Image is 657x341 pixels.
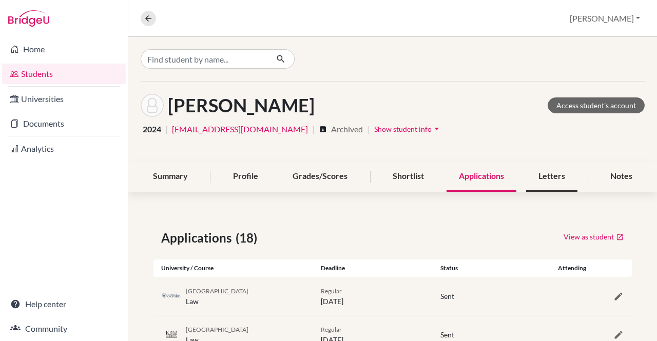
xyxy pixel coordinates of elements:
[221,162,270,192] div: Profile
[313,264,433,273] div: Deadline
[313,285,433,307] div: [DATE]
[447,162,516,192] div: Applications
[2,113,126,134] a: Documents
[321,326,342,333] span: Regular
[165,123,168,135] span: |
[141,94,164,117] img: SARAH SAHDEV's avatar
[186,285,248,307] div: Law
[319,125,327,133] i: archive
[374,121,442,137] button: Show student infoarrow_drop_down
[440,330,454,339] span: Sent
[312,123,315,135] span: |
[598,162,645,192] div: Notes
[161,229,236,247] span: Applications
[236,229,261,247] span: (18)
[141,162,200,192] div: Summary
[321,287,342,295] span: Regular
[172,123,308,135] a: [EMAIL_ADDRESS][DOMAIN_NAME]
[2,39,126,59] a: Home
[526,162,577,192] div: Letters
[186,287,248,295] span: [GEOGRAPHIC_DATA]
[186,326,248,333] span: [GEOGRAPHIC_DATA]
[143,123,161,135] span: 2024
[380,162,436,192] div: Shortlist
[367,123,370,135] span: |
[2,294,126,314] a: Help center
[331,123,363,135] span: Archived
[432,124,442,134] i: arrow_drop_down
[2,64,126,84] a: Students
[374,125,432,133] span: Show student info
[161,292,182,300] img: gb_o33_zjrfqzea.png
[2,89,126,109] a: Universities
[433,264,552,273] div: Status
[440,292,454,300] span: Sent
[2,318,126,339] a: Community
[565,9,645,28] button: [PERSON_NAME]
[168,94,315,116] h1: [PERSON_NAME]
[2,138,126,159] a: Analytics
[8,10,49,27] img: Bridge-U
[161,331,182,338] img: gb_k60_fwondp49.png
[141,49,268,69] input: Find student by name...
[563,229,624,245] a: View as student
[548,97,645,113] a: Access student's account
[552,264,592,273] div: Attending
[153,264,313,273] div: University / Course
[280,162,360,192] div: Grades/Scores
